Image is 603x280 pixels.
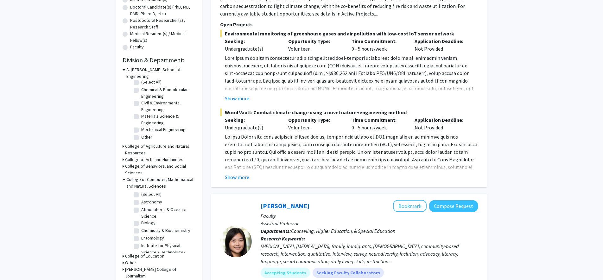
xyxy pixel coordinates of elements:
h3: College of Computer, Mathematical and Natural Sciences [126,176,195,190]
div: 0 - 5 hours/week [347,37,410,53]
a: [PERSON_NAME] [261,202,309,210]
label: Chemical & Biomolecular Engineering [141,86,194,100]
p: Lore ipsum do sitam consectetur adipiscing elitsed doei-tempori utlaboreet dolo ma ali enimadmin ... [225,54,478,160]
label: Doctoral Candidate(s) (PhD, MD, DMD, PharmD, etc.) [130,4,195,17]
h3: College of Agriculture and Natural Resources [125,143,195,156]
span: Wood Vault: Combat climate change using a novel nature+engineering method [220,109,478,116]
p: Seeking: [225,37,279,45]
label: (Select All) [141,79,162,85]
h3: A. [PERSON_NAME] School of Engineering [126,66,195,80]
mat-chip: Seeking Faculty Collaborators [313,268,384,278]
div: [MEDICAL_DATA], [MEDICAL_DATA], family, immigrants, [DEMOGRAPHIC_DATA], community-based research,... [261,242,478,265]
button: Show more [225,95,249,102]
p: Faculty [261,212,478,220]
p: Opportunity Type: [288,116,342,124]
label: Faculty [130,44,144,50]
iframe: Chat [5,252,27,275]
div: Not Provided [410,116,473,131]
p: Time Commitment: [352,116,405,124]
p: Application Deadline: [415,37,468,45]
label: Mechanical Engineering [141,126,186,133]
label: Chemistry & Biochemistry [141,227,190,234]
label: Entomology [141,235,164,241]
h3: College of Education [125,253,164,259]
label: (Select All) [141,191,162,198]
button: Compose Request to Veronica Kang [429,200,478,212]
p: Time Commitment: [352,37,405,45]
button: Show more [225,173,249,181]
p: Seeking: [225,116,279,124]
h3: Other [125,259,136,266]
label: Civil & Environmental Engineering [141,100,194,113]
span: Environmental monitoring of greenhouse gases and air pollution with low-cost IoT sensor network [220,30,478,37]
div: Volunteer [283,116,347,131]
label: Postdoctoral Researcher(s) / Research Staff [130,17,195,30]
p: Assistant Professor [261,220,478,227]
label: Institute for Physical Science & Technology - Biophysics [141,242,194,262]
div: 0 - 5 hours/week [347,116,410,131]
label: Medical Resident(s) / Medical Fellow(s) [130,30,195,44]
div: Undergraduate(s) [225,124,279,131]
p: Lo ipsu Dolor sita cons adipiscin elitsed doeius, temporincid utlabo et DO1 magn aliq en ad minim... [225,133,478,270]
p: Application Deadline: [415,116,468,124]
h3: College of Behavioral and Social Sciences [125,163,195,176]
div: Undergraduate(s) [225,45,279,53]
p: Opportunity Type: [288,37,342,45]
button: Add Veronica Kang to Bookmarks [393,200,427,212]
b: Departments: [261,228,291,234]
label: Materials Science & Engineering [141,113,194,126]
span: Counseling, Higher Education, & Special Education [291,228,395,234]
mat-chip: Accepting Students [261,268,310,278]
b: Research Keywords: [261,235,305,242]
h2: Division & Department: [123,56,195,64]
label: Astronomy [141,199,162,205]
h3: [PERSON_NAME] College of Journalism [125,266,195,279]
label: Biology [141,220,156,226]
h3: College of Arts and Humanities [125,156,183,163]
div: Volunteer [283,37,347,53]
label: Other [141,134,152,140]
p: Open Projects [220,21,478,28]
label: Atmospheric & Oceanic Science [141,206,194,220]
div: Not Provided [410,37,473,53]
